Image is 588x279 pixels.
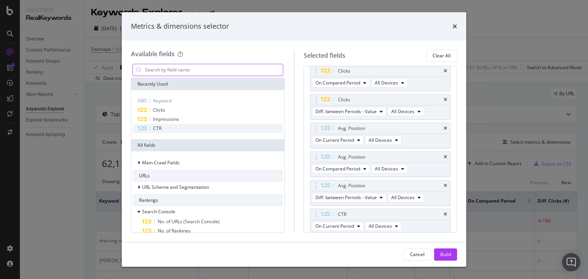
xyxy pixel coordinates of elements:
[310,209,451,234] div: CTRtimesOn Current PeriodAll Devices
[338,125,365,132] div: Avg. Position
[338,67,350,75] div: Clicks
[375,79,398,86] span: All Devices
[312,78,370,88] button: On Compared Period
[133,170,283,182] div: URLs
[444,183,447,188] div: times
[338,182,365,190] div: Avg. Position
[312,193,386,202] button: Diff. between Periods - Value
[434,248,457,261] button: Build
[315,79,360,86] span: On Compared Period
[315,137,354,143] span: On Current Period
[338,96,350,104] div: Clicks
[315,223,354,229] span: On Current Period
[433,52,451,59] div: Clear All
[312,136,364,145] button: On Current Period
[388,107,424,116] button: All Devices
[365,222,402,231] button: All Devices
[391,194,415,201] span: All Devices
[142,184,209,190] span: URL Scheme and Segmentation
[153,97,171,104] span: Keyword
[440,251,451,258] div: Build
[338,153,365,161] div: Avg. Position
[410,251,425,258] div: Cancel
[142,208,175,215] span: Search Console
[375,165,398,172] span: All Devices
[153,116,179,122] span: Impressions
[153,125,162,131] span: CTR
[312,107,386,116] button: Diff. between Periods - Value
[144,64,283,76] input: Search by field name
[310,94,451,120] div: ClickstimesDiff. between Periods - ValueAll Devices
[131,78,284,90] div: Recently Used
[142,159,180,166] span: Main Crawl Fields
[131,21,229,31] div: Metrics & dimensions selector
[315,165,360,172] span: On Compared Period
[371,164,408,174] button: All Devices
[452,21,457,31] div: times
[153,107,165,113] span: Clicks
[122,12,466,267] div: modal
[310,151,451,177] div: Avg. PositiontimesOn Compared PeriodAll Devices
[338,211,346,218] div: CTR
[403,248,431,261] button: Cancel
[133,194,283,206] div: Rankings
[158,218,220,225] span: No. of URLs (Search Console)
[562,253,580,271] div: Open Intercom Messenger
[315,194,377,201] span: Diff. between Periods - Value
[444,69,447,73] div: times
[371,78,408,88] button: All Devices
[312,222,364,231] button: On Current Period
[369,223,392,229] span: All Devices
[310,123,451,148] div: Avg. PositiontimesOn Current PeriodAll Devices
[131,50,175,58] div: Available fields
[365,136,402,145] button: All Devices
[131,139,284,151] div: All fields
[310,65,451,91] div: ClickstimesOn Compared PeriodAll Devices
[369,137,392,143] span: All Devices
[444,212,447,217] div: times
[444,126,447,131] div: times
[388,193,424,202] button: All Devices
[158,227,191,234] span: No. of Rankings
[315,108,377,115] span: Diff. between Periods - Value
[426,50,457,62] button: Clear All
[310,180,451,206] div: Avg. PositiontimesDiff. between Periods - ValueAll Devices
[444,97,447,102] div: times
[444,155,447,159] div: times
[391,108,415,115] span: All Devices
[304,51,345,60] div: Selected fields
[312,164,370,174] button: On Compared Period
